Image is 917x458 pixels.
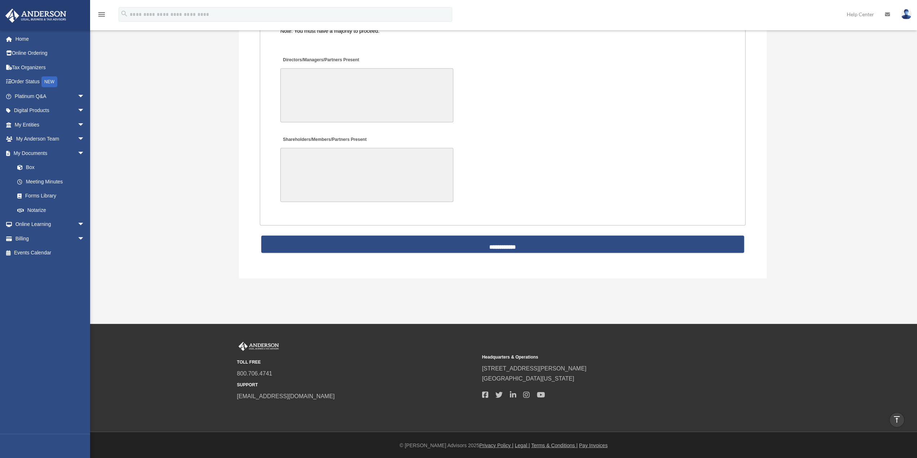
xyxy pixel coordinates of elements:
[237,381,477,389] small: SUPPORT
[41,76,57,87] div: NEW
[5,117,95,132] a: My Entitiesarrow_drop_down
[5,75,95,89] a: Order StatusNEW
[5,89,95,103] a: Platinum Q&Aarrow_drop_down
[97,10,106,19] i: menu
[280,55,361,65] label: Directors/Managers/Partners Present
[280,135,368,144] label: Shareholders/Members/Partners Present
[482,353,722,361] small: Headquarters & Operations
[90,441,917,450] div: © [PERSON_NAME] Advisors 2025
[3,9,68,23] img: Anderson Advisors Platinum Portal
[237,393,335,399] a: [EMAIL_ADDRESS][DOMAIN_NAME]
[5,231,95,246] a: Billingarrow_drop_down
[5,46,95,61] a: Online Ordering
[482,375,574,382] a: [GEOGRAPHIC_DATA][US_STATE]
[10,189,95,203] a: Forms Library
[77,231,92,246] span: arrow_drop_down
[77,217,92,232] span: arrow_drop_down
[892,415,901,424] i: vertical_align_top
[5,103,95,118] a: Digital Productsarrow_drop_down
[77,132,92,147] span: arrow_drop_down
[77,146,92,161] span: arrow_drop_down
[10,203,95,217] a: Notarize
[120,10,128,18] i: search
[889,412,904,427] a: vertical_align_top
[5,132,95,146] a: My Anderson Teamarrow_drop_down
[97,13,106,19] a: menu
[280,28,379,34] span: Note: You must have a majority to proceed.
[5,146,95,160] a: My Documentsarrow_drop_down
[10,174,92,189] a: Meeting Minutes
[5,217,95,232] a: Online Learningarrow_drop_down
[237,342,280,351] img: Anderson Advisors Platinum Portal
[5,246,95,260] a: Events Calendar
[479,443,513,448] a: Privacy Policy |
[531,443,578,448] a: Terms & Conditions |
[5,32,95,46] a: Home
[901,9,912,19] img: User Pic
[482,365,587,372] a: [STREET_ADDRESS][PERSON_NAME]
[77,117,92,132] span: arrow_drop_down
[5,60,95,75] a: Tax Organizers
[77,103,92,118] span: arrow_drop_down
[515,443,530,448] a: Legal |
[579,443,607,448] a: Pay Invoices
[77,89,92,104] span: arrow_drop_down
[10,160,95,175] a: Box
[237,370,272,377] a: 800.706.4741
[237,359,477,366] small: TOLL FREE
